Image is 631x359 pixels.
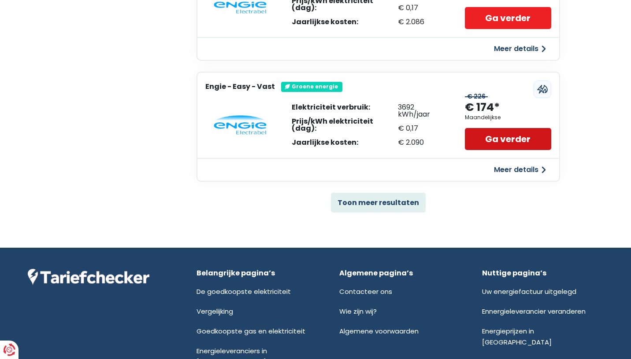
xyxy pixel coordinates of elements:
[214,115,267,135] img: Engie
[281,82,342,92] div: Groene energie
[292,118,398,132] div: Prijs/kWh elektriciteit (dag):
[465,93,488,100] div: € 226
[197,287,291,296] a: De goedkoopste elektriciteit
[489,162,551,178] button: Meer details
[465,128,551,150] a: Ga verder
[197,326,305,336] a: Goedkoopste gas en elektriciteit
[398,125,447,132] div: € 0,17
[398,4,447,11] div: € 0,17
[482,326,552,347] a: Energieprijzen in [GEOGRAPHIC_DATA]
[292,18,398,26] div: Jaarlijkse kosten:
[28,269,149,286] img: Tariefchecker logo
[339,287,392,296] a: Contacteer ons
[398,18,447,26] div: € 2.086
[205,82,275,91] h3: Engie - Easy - Vast
[292,104,398,111] div: Elektriciteit verbruik:
[489,41,551,57] button: Meer details
[465,114,501,121] div: Maandelijkse
[482,287,576,296] a: Uw energiefactuur uitgelegd
[197,307,233,316] a: Vergelijking
[398,104,447,118] div: 3692 kWh/jaar
[292,139,398,146] div: Jaarlijkse kosten:
[331,193,426,212] button: Toon meer resultaten
[465,100,500,115] div: € 174*
[339,269,460,277] div: Algemene pagina’s
[197,269,318,277] div: Belangrijke pagina’s
[482,269,603,277] div: Nuttige pagina’s
[339,307,377,316] a: Wie zijn wij?
[482,307,586,316] a: Ennergieleverancier veranderen
[339,326,419,336] a: Algemene voorwaarden
[398,139,447,146] div: € 2.090
[465,7,551,29] a: Ga verder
